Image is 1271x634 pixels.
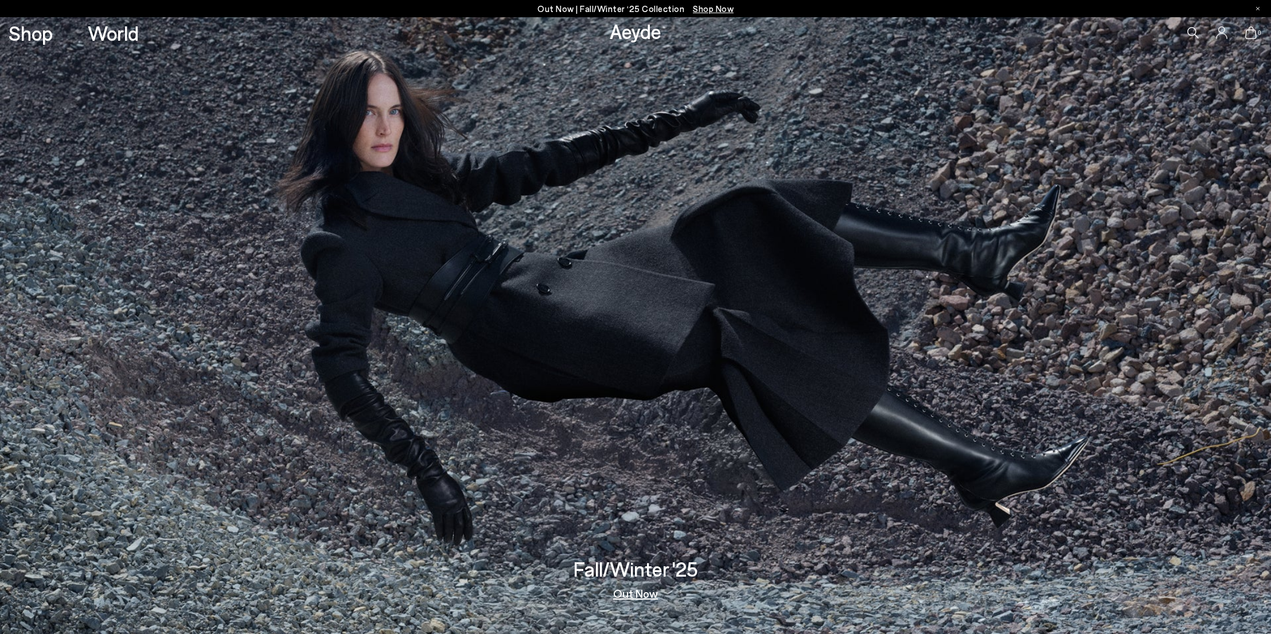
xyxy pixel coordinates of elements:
p: Out Now | Fall/Winter ‘25 Collection [537,2,734,16]
span: 0 [1257,30,1262,36]
a: Aeyde [610,19,661,43]
a: 0 [1245,26,1257,39]
a: World [88,23,139,43]
a: Shop [9,23,53,43]
h3: Fall/Winter '25 [574,559,698,579]
span: Navigate to /collections/new-in [693,3,734,14]
a: Out Now [613,588,658,599]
